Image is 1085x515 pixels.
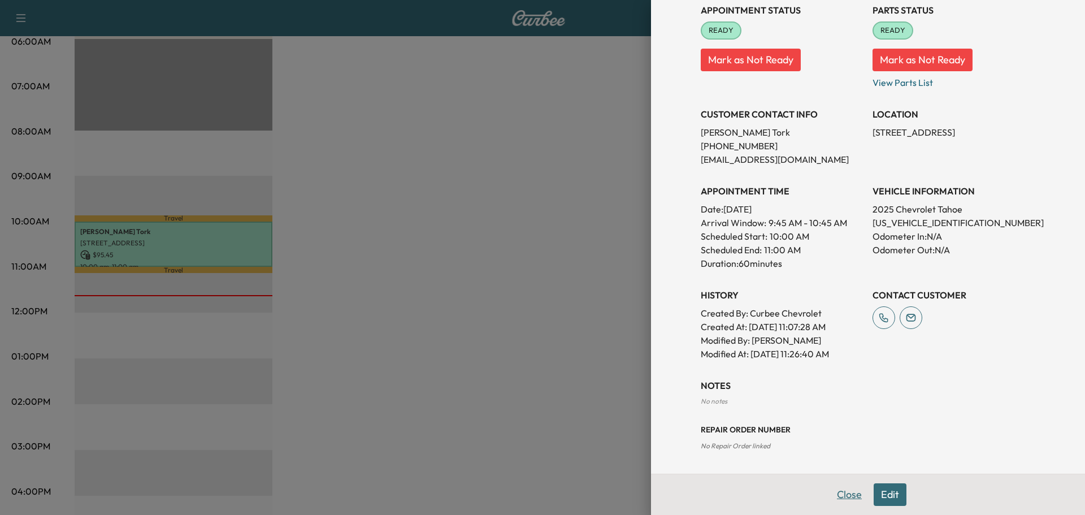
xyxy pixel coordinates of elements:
[701,216,863,230] p: Arrival Window:
[764,243,801,257] p: 11:00 AM
[873,288,1035,302] h3: CONTACT CUSTOMER
[702,25,740,36] span: READY
[701,257,863,270] p: Duration: 60 minutes
[701,107,863,121] h3: CUSTOMER CONTACT INFO
[873,107,1035,121] h3: LOCATION
[873,230,1035,243] p: Odometer In: N/A
[701,424,1035,435] h3: Repair Order number
[701,125,863,139] p: [PERSON_NAME] Tork
[701,442,770,450] span: No Repair Order linked
[873,71,1035,89] p: View Parts List
[701,230,767,243] p: Scheduled Start:
[873,3,1035,17] h3: Parts Status
[874,483,906,506] button: Edit
[701,202,863,216] p: Date: [DATE]
[830,483,869,506] button: Close
[770,230,809,243] p: 10:00 AM
[701,139,863,153] p: [PHONE_NUMBER]
[701,184,863,198] h3: APPOINTMENT TIME
[873,216,1035,230] p: [US_VEHICLE_IDENTIFICATION_NUMBER]
[701,3,863,17] h3: Appointment Status
[701,49,801,71] button: Mark as Not Ready
[701,306,863,320] p: Created By : Curbee Chevrolet
[701,153,863,166] p: [EMAIL_ADDRESS][DOMAIN_NAME]
[701,347,863,361] p: Modified At : [DATE] 11:26:40 AM
[873,184,1035,198] h3: VEHICLE INFORMATION
[701,334,863,347] p: Modified By : [PERSON_NAME]
[701,320,863,334] p: Created At : [DATE] 11:07:28 AM
[873,125,1035,139] p: [STREET_ADDRESS]
[769,216,847,230] span: 9:45 AM - 10:45 AM
[701,288,863,302] h3: History
[874,25,912,36] span: READY
[701,379,1035,392] h3: NOTES
[701,397,1035,406] div: No notes
[873,202,1035,216] p: 2025 Chevrolet Tahoe
[701,243,762,257] p: Scheduled End:
[873,243,1035,257] p: Odometer Out: N/A
[873,49,973,71] button: Mark as Not Ready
